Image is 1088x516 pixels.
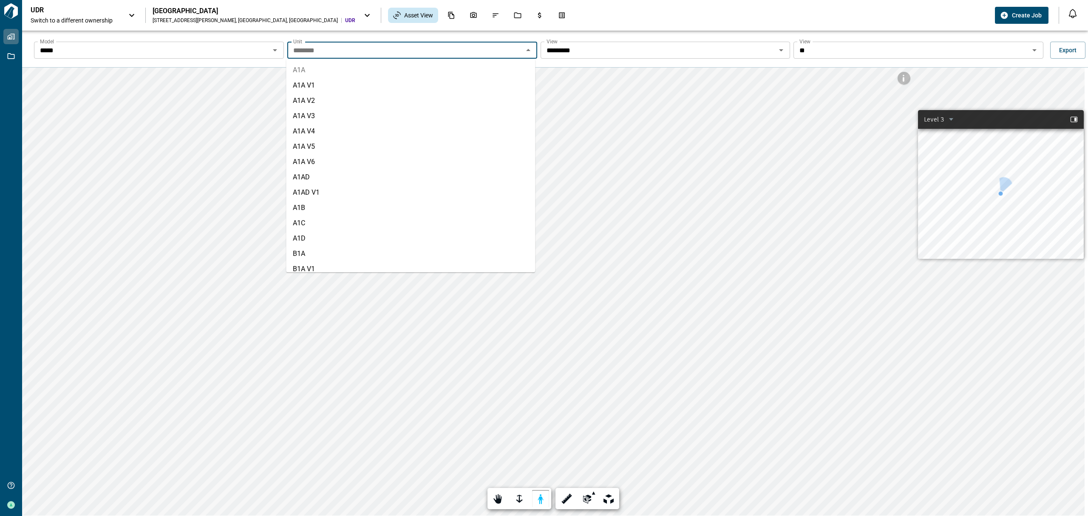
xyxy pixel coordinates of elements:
label: Model [40,38,54,45]
span: Asset View [404,11,433,20]
li: A1B [286,200,535,215]
div: Photos [465,8,482,23]
p: UDR [31,6,107,14]
div: Budgets [531,8,549,23]
li: A1D [286,231,535,246]
li: A1A [286,62,535,78]
div: Issues & Info [487,8,504,23]
button: Close [522,44,534,56]
button: Open [775,44,787,56]
div: Level 3 [924,115,944,124]
span: Switch to a different ownership [31,16,120,25]
li: A1A V1 [286,78,535,93]
label: View [799,38,810,45]
div: Jobs [509,8,527,23]
span: Create Job [1012,11,1042,20]
li: B1A V1 [286,261,535,277]
li: A1A V6 [286,154,535,170]
div: [STREET_ADDRESS][PERSON_NAME] , [GEOGRAPHIC_DATA] , [GEOGRAPHIC_DATA] [153,17,338,24]
div: Asset View [388,8,438,23]
label: Unit [293,38,302,45]
li: A1AD [286,170,535,185]
span: UDR [345,17,355,24]
div: [GEOGRAPHIC_DATA] [153,7,355,15]
li: A1C [286,215,535,231]
button: Export [1050,42,1085,59]
button: Open [269,44,281,56]
label: View [547,38,558,45]
li: B1A [286,246,535,261]
li: A1AD V1 [286,185,535,200]
li: A1A V2 [286,93,535,108]
div: Takeoff Center [553,8,571,23]
li: A1A V3 [286,108,535,124]
button: Open [1028,44,1040,56]
li: A1A V5 [286,139,535,154]
button: Open notification feed [1066,7,1079,20]
div: Documents [442,8,460,23]
span: Export [1059,46,1077,54]
li: A1A V4 [286,124,535,139]
button: Create Job [995,7,1048,24]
